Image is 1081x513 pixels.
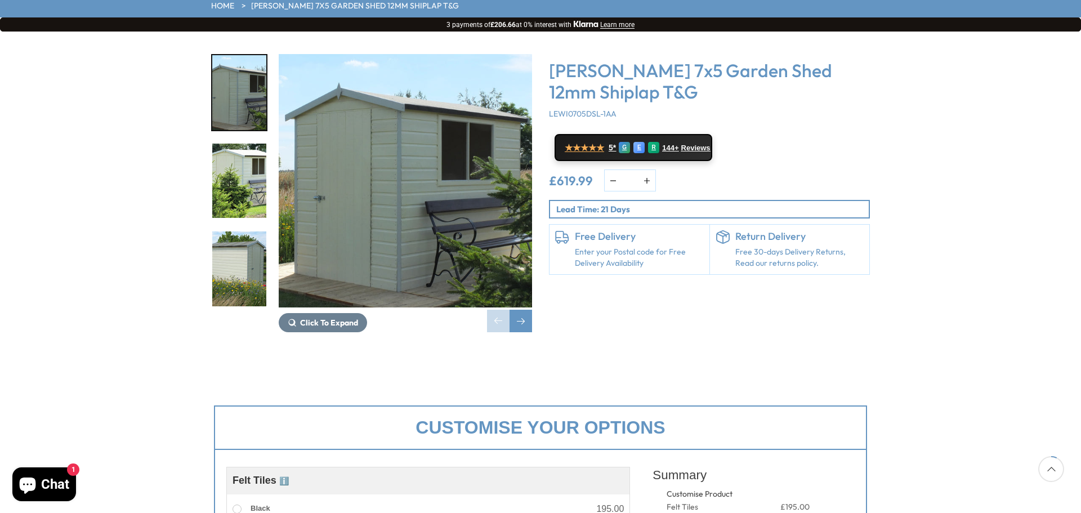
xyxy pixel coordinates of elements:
[212,231,266,306] img: 7x5Lewis_3_200x200.jpg
[648,142,659,153] div: R
[681,144,711,153] span: Reviews
[575,247,704,269] a: Enter your Postal code for Free Delivery Availability
[279,54,532,332] div: 1 / 27
[549,109,617,119] span: LEWI0705DSL-1AA
[233,475,289,486] span: Felt Tiles
[653,461,855,489] div: Summary
[9,467,79,504] inbox-online-store-chat: Shopify online store chat
[510,310,532,332] div: Next slide
[251,1,459,12] a: [PERSON_NAME] 7x5 Garden Shed 12mm Shiplap T&G
[279,54,532,307] img: Lewis 7x5 Garden Shed 12mm Shiplap T&G
[662,144,678,153] span: 144+
[667,489,810,500] div: Customise Product
[487,310,510,332] div: Previous slide
[214,405,867,450] div: Customise your options
[279,476,289,485] span: ℹ️
[549,60,870,103] h3: [PERSON_NAME] 7x5 Garden Shed 12mm Shiplap T&G
[211,142,267,220] div: 2 / 27
[735,230,864,243] h6: Return Delivery
[211,54,267,131] div: 1 / 27
[279,313,367,332] button: Click To Expand
[667,502,759,513] div: Felt Tiles
[619,142,630,153] div: G
[251,504,270,512] span: Black
[212,144,266,218] img: 7x5Lewis_8_200x200.jpg
[780,502,810,512] span: £195.00
[555,134,712,161] a: ★★★★★ 5* G E R 144+ Reviews
[633,142,645,153] div: E
[211,1,234,12] a: HOME
[556,203,869,215] p: Lead Time: 21 Days
[300,318,358,328] span: Click To Expand
[575,230,704,243] h6: Free Delivery
[211,230,267,307] div: 3 / 27
[212,55,266,130] img: 7x5Lewis_5_200x200.jpg
[565,142,604,153] span: ★★★★★
[735,247,864,269] p: Free 30-days Delivery Returns, Read our returns policy.
[549,175,593,187] ins: £619.99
